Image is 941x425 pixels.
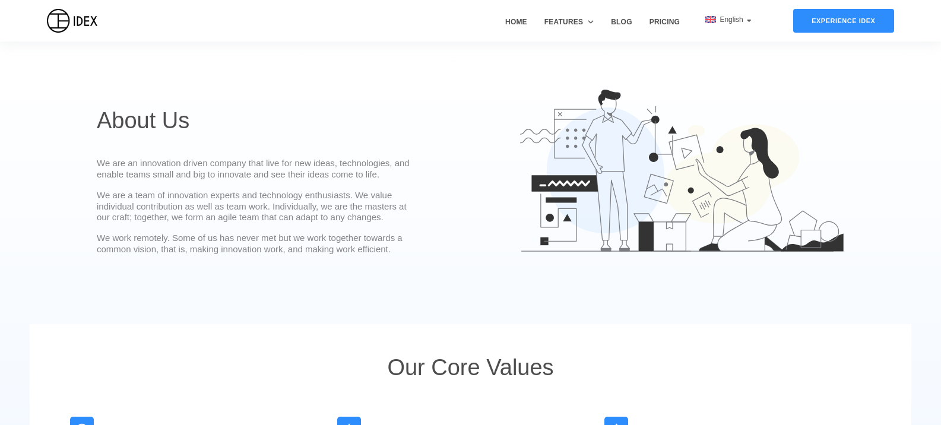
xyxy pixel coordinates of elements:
[544,17,583,27] span: Features
[97,190,416,224] p: We are a team of innovation experts and technology enthusiasts. We value individual contribution ...
[607,17,636,42] a: Blog
[501,17,531,42] a: Home
[793,9,894,33] div: Experience IDEX
[540,17,598,42] a: Features
[520,90,844,253] img: about us
[97,107,416,153] h2: About Us
[387,354,553,412] h2: Our Core Values
[705,14,752,25] div: English
[47,9,97,33] img: IDEX Logo
[97,233,416,255] p: We work remotely. Some of us has never met but we work together towards a common vision, that is,...
[645,17,684,42] a: Pricing
[705,16,716,23] img: flag
[720,15,745,24] span: English
[97,158,416,180] p: We are an innovation driven company that live for new ideas, technologies, and enable teams small...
